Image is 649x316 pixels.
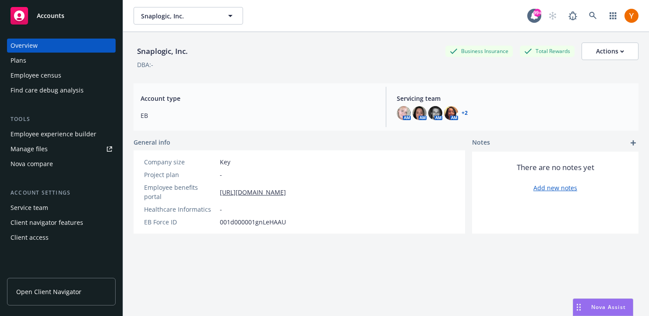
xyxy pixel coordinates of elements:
a: Nova compare [7,157,116,171]
a: Service team [7,201,116,215]
div: Business Insurance [445,46,513,57]
img: photo [624,9,638,23]
div: 99+ [533,9,541,17]
div: Employee experience builder [11,127,96,141]
img: photo [428,106,442,120]
div: Overview [11,39,38,53]
span: 001d000001gnLeHAAU [220,217,286,227]
div: Plans [11,53,26,67]
a: Manage files [7,142,116,156]
div: Client navigator features [11,216,83,230]
div: DBA: - [137,60,153,69]
a: Find care debug analysis [7,83,116,97]
div: Employee census [11,68,61,82]
span: Notes [472,138,490,148]
div: Drag to move [573,299,584,316]
a: Client navigator features [7,216,116,230]
img: photo [397,106,411,120]
a: Accounts [7,4,116,28]
button: Nova Assist [573,298,633,316]
div: Healthcare Informatics [144,205,216,214]
div: Nova compare [11,157,53,171]
div: Client access [11,231,49,245]
span: There are no notes yet [517,162,594,173]
a: Start snowing [544,7,561,25]
span: Key [220,157,230,167]
div: Project plan [144,170,216,179]
div: Find care debug analysis [11,83,84,97]
span: Nova Assist [591,303,626,311]
a: Overview [7,39,116,53]
a: +2 [462,110,468,116]
span: General info [134,138,170,147]
span: Servicing team [397,94,631,103]
div: Employee benefits portal [144,183,216,201]
a: Employee experience builder [7,127,116,141]
a: Client access [7,231,116,245]
a: Employee census [7,68,116,82]
span: Snaplogic, Inc. [141,11,217,21]
div: Snaplogic, Inc. [134,46,191,57]
div: EB Force ID [144,217,216,227]
div: Service team [11,201,48,215]
a: add [628,138,638,148]
img: photo [413,106,427,120]
div: Actions [596,43,624,60]
a: Switch app [604,7,622,25]
a: Add new notes [533,183,577,192]
a: Plans [7,53,116,67]
div: Manage files [11,142,48,156]
div: Tools [7,115,116,124]
span: EB [141,111,375,120]
div: Company size [144,157,216,167]
span: Open Client Navigator [16,287,81,296]
span: - [220,205,222,214]
div: Account settings [7,188,116,197]
a: Report a Bug [564,7,582,25]
a: [URL][DOMAIN_NAME] [220,188,286,197]
a: Search [584,7,602,25]
button: Snaplogic, Inc. [134,7,243,25]
img: photo [444,106,458,120]
button: Actions [582,43,638,60]
span: Accounts [37,12,64,19]
span: Account type [141,94,375,103]
span: - [220,170,222,179]
div: Total Rewards [520,46,575,57]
